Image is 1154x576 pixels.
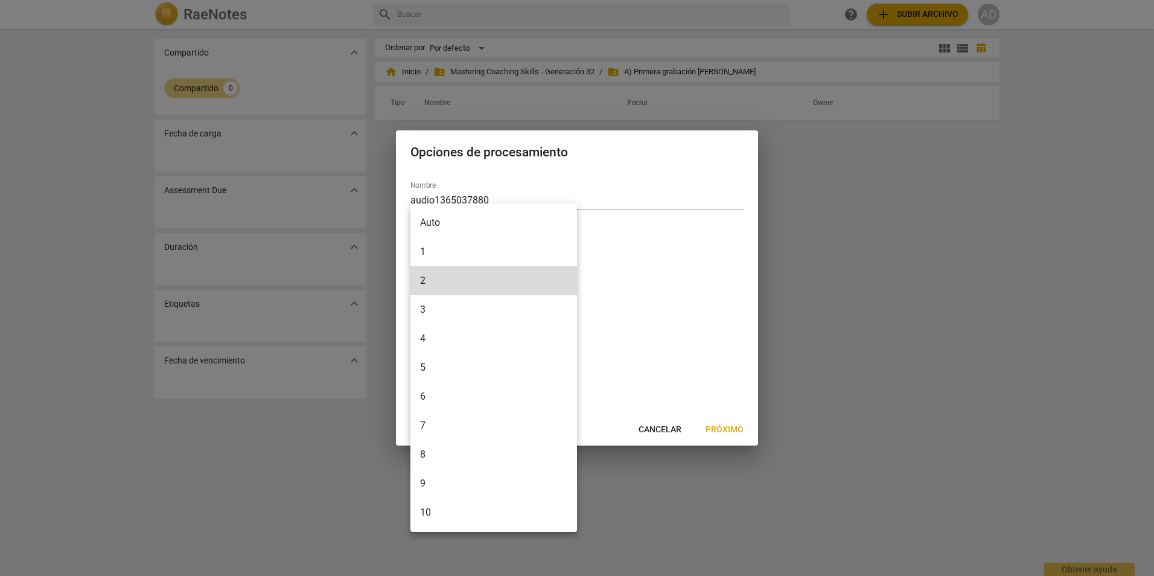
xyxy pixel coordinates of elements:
li: 4 [410,324,577,353]
li: 5 [410,353,577,382]
li: 9 [410,469,577,498]
li: Auto [410,208,577,237]
li: 1 [410,237,577,266]
li: 10 [410,498,577,527]
li: 7 [410,411,577,440]
li: 3 [410,295,577,324]
li: 2 [410,266,577,295]
li: 6 [410,382,577,411]
li: 8 [410,440,577,469]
